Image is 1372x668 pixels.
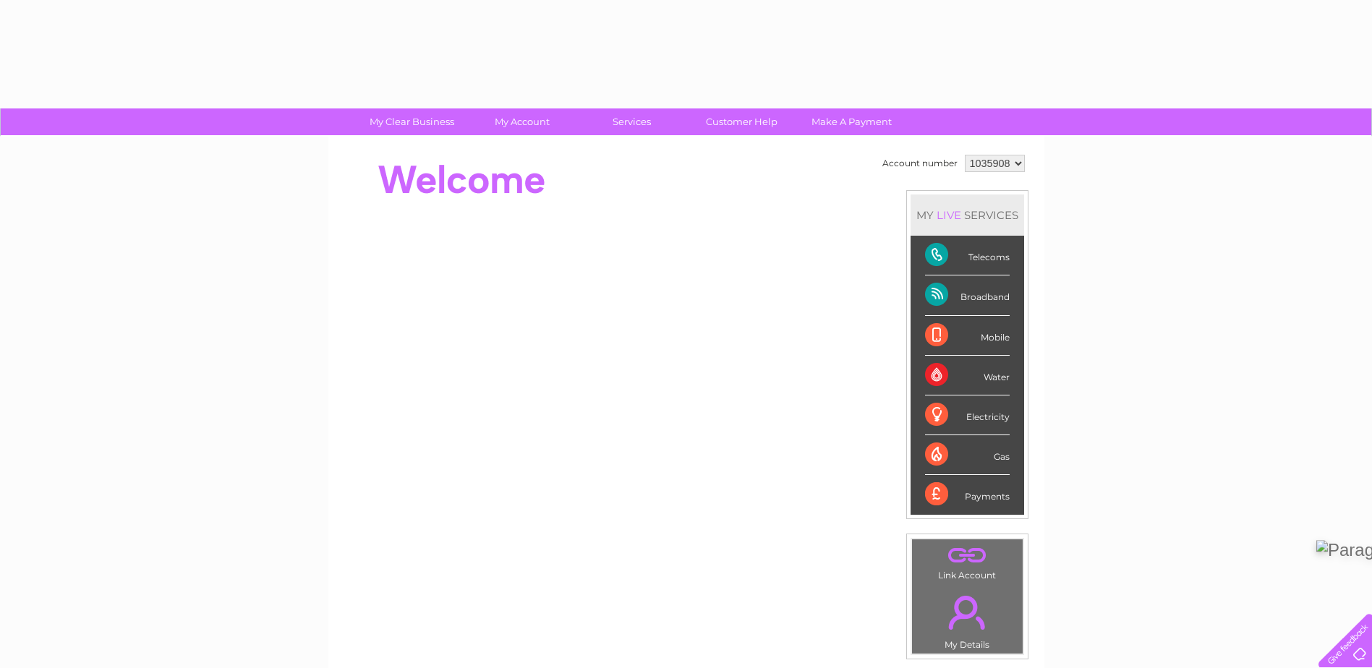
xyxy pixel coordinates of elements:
[925,395,1010,435] div: Electricity
[916,543,1019,568] a: .
[911,583,1023,654] td: My Details
[925,356,1010,395] div: Water
[792,108,911,135] a: Make A Payment
[462,108,581,135] a: My Account
[925,435,1010,475] div: Gas
[925,316,1010,356] div: Mobile
[934,208,964,222] div: LIVE
[916,587,1019,638] a: .
[352,108,472,135] a: My Clear Business
[911,194,1024,236] div: MY SERVICES
[925,275,1010,315] div: Broadband
[572,108,691,135] a: Services
[879,151,961,176] td: Account number
[925,236,1010,275] div: Telecoms
[911,539,1023,584] td: Link Account
[925,475,1010,514] div: Payments
[682,108,801,135] a: Customer Help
